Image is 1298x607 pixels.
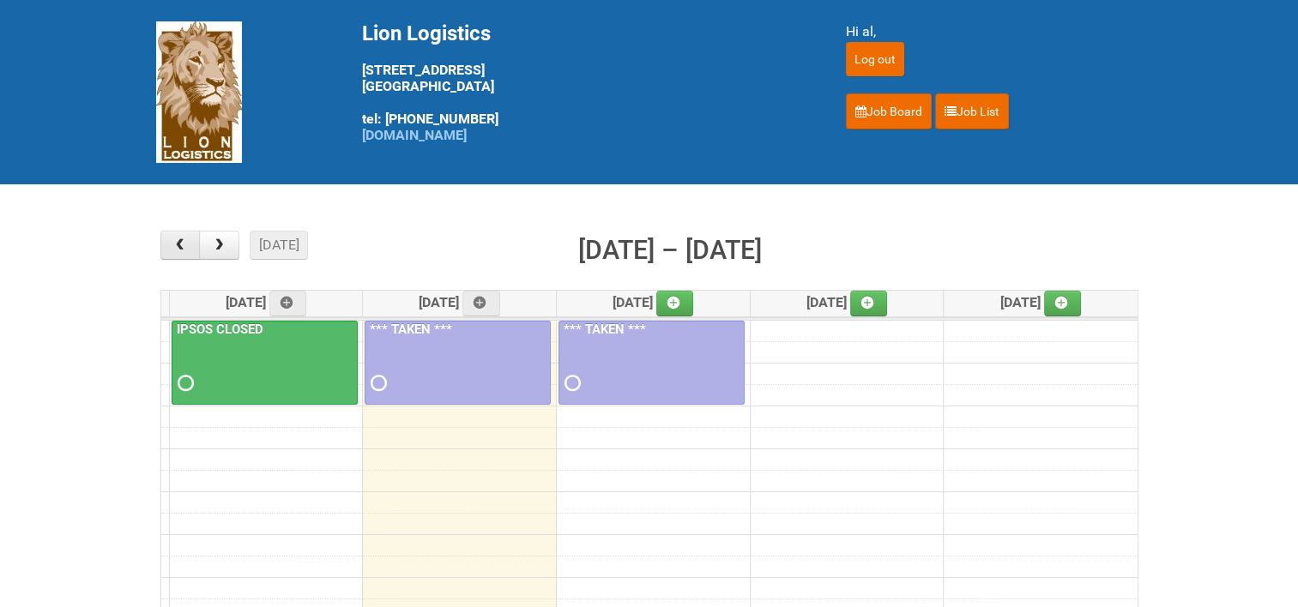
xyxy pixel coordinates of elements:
[613,294,694,310] span: [DATE]
[846,93,932,129] a: Job Board
[656,291,694,316] a: Add an event
[178,377,190,389] span: Requested
[935,93,1009,129] a: Job List
[362,21,803,143] div: [STREET_ADDRESS] [GEOGRAPHIC_DATA] tel: [PHONE_NUMBER]
[462,291,500,316] a: Add an event
[806,294,888,310] span: [DATE]
[173,322,267,337] a: IPSOS CLOSED
[1000,294,1082,310] span: [DATE]
[362,21,491,45] span: Lion Logistics
[846,42,904,76] input: Log out
[846,21,1143,42] div: Hi al,
[1044,291,1082,316] a: Add an event
[850,291,888,316] a: Add an event
[156,83,242,99] a: Lion Logistics
[419,294,500,310] span: [DATE]
[371,377,383,389] span: Requested
[578,231,762,270] h2: [DATE] – [DATE]
[362,127,467,143] a: [DOMAIN_NAME]
[226,294,307,310] span: [DATE]
[156,21,242,163] img: Lion Logistics
[172,321,358,406] a: IPSOS CLOSED
[564,377,577,389] span: Requested
[269,291,307,316] a: Add an event
[250,231,308,260] button: [DATE]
